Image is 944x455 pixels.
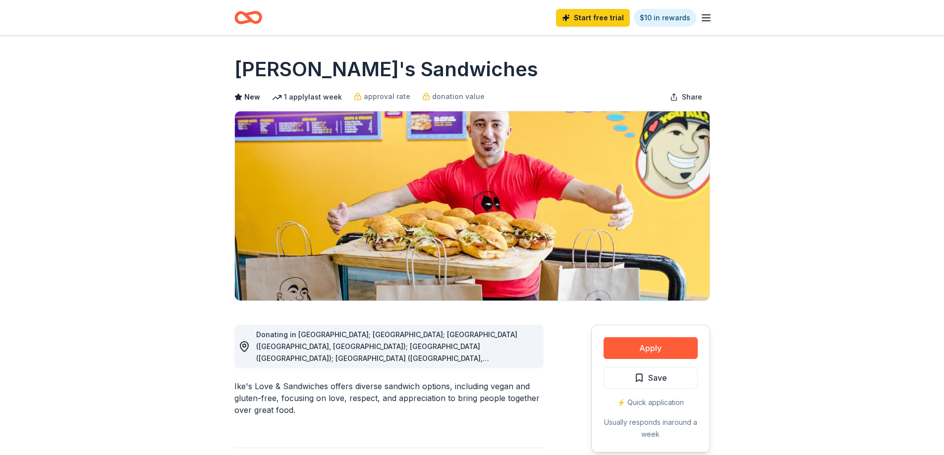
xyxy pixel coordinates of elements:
[272,91,342,103] div: 1 apply last week
[682,91,702,103] span: Share
[604,367,698,389] button: Save
[354,91,410,102] a: approval rate
[234,380,544,416] div: Ike's Love & Sandwiches offers diverse sandwich options, including vegan and gluten-free, focusin...
[634,9,696,27] a: $10 in rewards
[235,111,710,301] img: Image for Ike's Sandwiches
[604,397,698,408] div: ⚡️ Quick application
[234,6,262,29] a: Home
[422,91,485,102] a: donation value
[364,91,410,102] span: approval rate
[648,371,667,384] span: Save
[256,330,517,422] span: Donating in [GEOGRAPHIC_DATA]; [GEOGRAPHIC_DATA]; [GEOGRAPHIC_DATA] ([GEOGRAPHIC_DATA], [GEOGRAPH...
[604,416,698,440] div: Usually responds in around a week
[234,55,538,83] h1: [PERSON_NAME]'s Sandwiches
[432,91,485,102] span: donation value
[604,337,698,359] button: Apply
[556,9,630,27] a: Start free trial
[244,91,260,103] span: New
[662,87,710,107] button: Share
